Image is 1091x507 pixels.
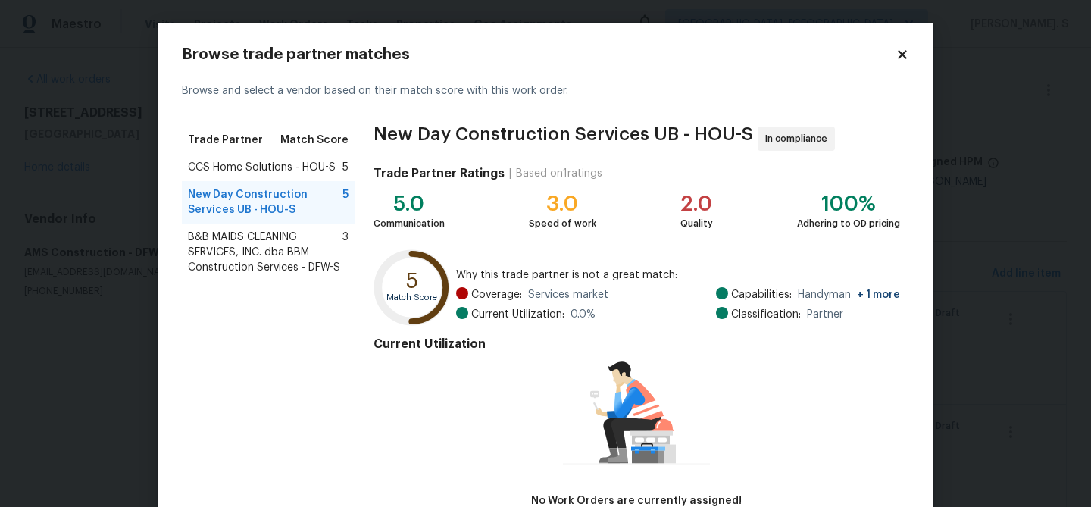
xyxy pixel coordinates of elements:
span: 0.0 % [571,307,596,322]
div: 2.0 [680,196,713,211]
h4: Trade Partner Ratings [374,166,505,181]
div: 3.0 [529,196,596,211]
span: Coverage: [471,287,522,302]
div: 100% [797,196,900,211]
span: 3 [342,230,349,275]
span: Trade Partner [188,133,263,148]
span: Capabilities: [731,287,792,302]
span: Services market [528,287,608,302]
span: CCS Home Solutions - HOU-S [188,160,336,175]
span: 5 [342,187,349,218]
span: In compliance [765,131,833,146]
span: + 1 more [857,289,900,300]
span: Partner [807,307,843,322]
span: Why this trade partner is not a great match: [456,268,900,283]
div: Based on 1 ratings [516,166,602,181]
span: Current Utilization: [471,307,564,322]
span: Classification: [731,307,801,322]
span: Match Score [280,133,349,148]
span: 5 [342,160,349,175]
span: New Day Construction Services UB - HOU-S [374,127,753,151]
span: New Day Construction Services UB - HOU-S [188,187,342,218]
span: Handyman [798,287,900,302]
text: Match Score [386,293,437,302]
text: 5 [406,271,418,292]
div: Speed of work [529,216,596,231]
div: | [505,166,516,181]
h2: Browse trade partner matches [182,47,896,62]
h4: Current Utilization [374,336,900,352]
div: Communication [374,216,445,231]
div: Quality [680,216,713,231]
span: B&B MAIDS CLEANING SERVICES, INC. dba BBM Construction Services - DFW-S [188,230,342,275]
div: Adhering to OD pricing [797,216,900,231]
div: Browse and select a vendor based on their match score with this work order. [182,65,909,117]
div: 5.0 [374,196,445,211]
